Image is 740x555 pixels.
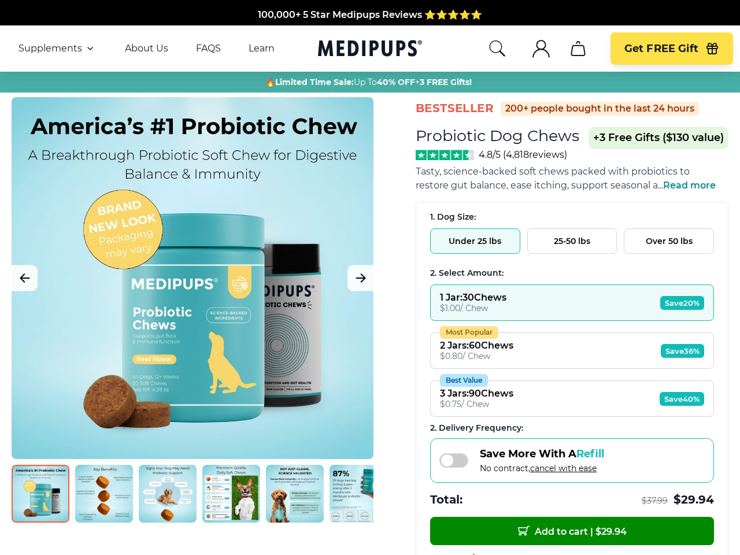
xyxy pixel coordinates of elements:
[576,447,604,460] span: Refill
[530,463,597,473] span: cancel with ease
[661,344,704,358] span: Save 36%
[658,180,716,191] span: ...
[479,149,567,160] span: 4.8/5 ( 4,818 reviews)
[440,374,488,387] div: Best Value
[663,180,716,191] span: Read more
[178,20,563,31] span: Made In The [GEOGRAPHIC_DATA] from domestic & globally sourced ingredients
[589,127,728,149] span: +3 Free Gifts ($130 value)
[624,42,698,55] span: Get FREE Gift
[660,296,704,310] span: Save 20%
[430,228,520,254] button: Under 25 lbs
[347,265,373,291] button: Next Image
[430,423,523,433] span: 2 . Delivery Frequency:
[430,517,714,545] button: Add to cart | $29.94
[196,43,221,54] a: FAQS
[430,332,714,369] button: Most Popular2 Jars:60Chews$0.80/ ChewSave36%
[125,43,168,54] a: About Us
[480,463,604,473] span: No contract,
[501,102,699,116] div: 200+ people bought in the last 24 hours
[430,268,714,279] div: 2. Select Amount:
[266,465,324,523] img: Probiotic Dog Chews | Natural Dog Supplements
[440,399,513,409] div: $ 0.75 / Chew
[440,303,506,313] div: $ 1.00 / Chew
[610,32,733,65] button: Get FREE Gift
[139,465,197,523] img: Probiotic Dog Chews | Natural Dog Supplements
[416,180,658,191] span: restore gut balance, ease itching, support seasonal a
[12,465,69,523] img: Probiotic Dog Chews | Natural Dog Supplements
[416,166,690,177] span: Tasty, science-backed soft chews packed with probiotics to
[624,228,714,254] button: Over 50 lbs
[518,525,627,537] span: Add to cart | $ 29.94
[440,326,498,339] div: Most Popular
[440,340,513,351] div: 2 Jars : 60 Chews
[265,76,472,88] span: 🔥 Up To +
[642,495,668,506] span: $ 37.99
[660,392,704,406] span: Save 40%
[430,492,462,508] span: Total:
[564,35,592,62] button: cart
[18,42,97,55] button: Supplements
[480,447,604,460] span: Save More With A
[440,292,506,303] div: 1 Jar : 30 Chews
[258,6,482,17] span: 100,000+ 5 Star Medipups Reviews ⭐️⭐️⭐️⭐️⭐️
[488,39,506,58] button: search
[416,101,494,116] span: BestSeller
[330,465,387,523] img: Probiotic Dog Chews | Natural Dog Supplements
[416,126,579,145] h1: Probiotic Dog Chews
[318,38,422,61] a: Medipups
[430,380,714,417] button: Best Value3 Jars:90Chews$0.75/ ChewSave40%
[18,43,82,54] span: Supplements
[75,465,133,523] img: Probiotic Dog Chews | Natural Dog Supplements
[430,284,714,321] button: 1 Jar:30Chews$1.00/ ChewSave20%
[249,43,275,54] a: Learn
[527,35,555,62] button: account
[527,228,617,254] button: 25-50 lbs
[674,492,714,508] span: $ 29.94
[12,265,38,291] button: Previous Image
[440,351,513,361] div: $ 0.80 / Chew
[416,150,474,160] img: Stars - 4.8
[440,388,513,399] div: 3 Jars : 90 Chews
[202,465,260,523] img: Probiotic Dog Chews | Natural Dog Supplements
[430,212,714,223] div: 1. Dog Size:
